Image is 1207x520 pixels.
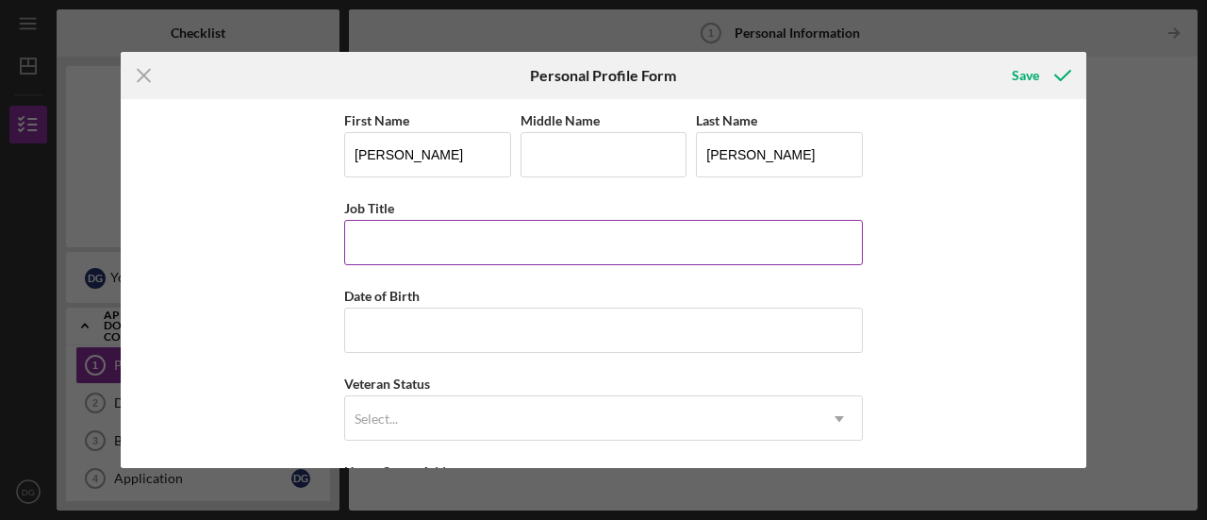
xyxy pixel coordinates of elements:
[696,112,757,128] label: Last Name
[993,57,1086,94] button: Save
[530,67,676,84] h6: Personal Profile Form
[344,200,394,216] label: Job Title
[1012,57,1039,94] div: Save
[344,112,409,128] label: First Name
[344,288,420,304] label: Date of Birth
[521,112,600,128] label: Middle Name
[355,411,398,427] div: Select...
[344,463,470,479] label: Home Street Address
